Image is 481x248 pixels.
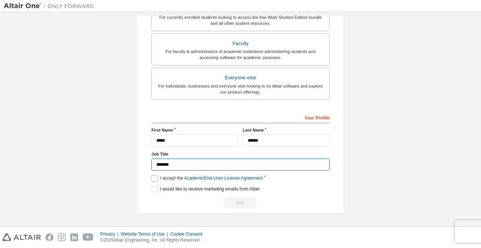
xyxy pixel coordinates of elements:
[151,186,260,192] label: I would like to receive marketing emails from Altair
[151,127,238,133] label: First Name
[170,231,207,237] div: Cookie Consent
[4,2,98,10] img: Altair One
[243,127,330,133] label: Last Name
[184,175,263,181] a: Academic End-User License Agreement
[156,83,325,95] div: For individuals, businesses and everyone else looking to try Altair software and explore our prod...
[151,151,330,157] label: Job Title
[156,38,325,49] div: Faculty
[100,237,207,243] p: © 2025 Altair Engineering, Inc. All Rights Reserved.
[58,233,66,241] img: instagram.svg
[45,233,53,241] img: facebook.svg
[121,231,170,237] div: Website Terms of Use
[151,197,330,208] div: Read and acccept EULA to continue
[151,175,263,181] label: I accept the
[70,233,78,241] img: linkedin.svg
[100,231,121,237] div: Privacy
[83,233,94,241] img: youtube.svg
[2,233,41,241] img: altair_logo.svg
[151,111,330,123] div: Your Profile
[156,73,325,83] div: Everyone else
[156,48,325,60] div: For faculty & administrators of academic institutions administering students and accessing softwa...
[156,14,325,26] div: For currently enrolled students looking to access the free Altair Student Edition bundle and all ...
